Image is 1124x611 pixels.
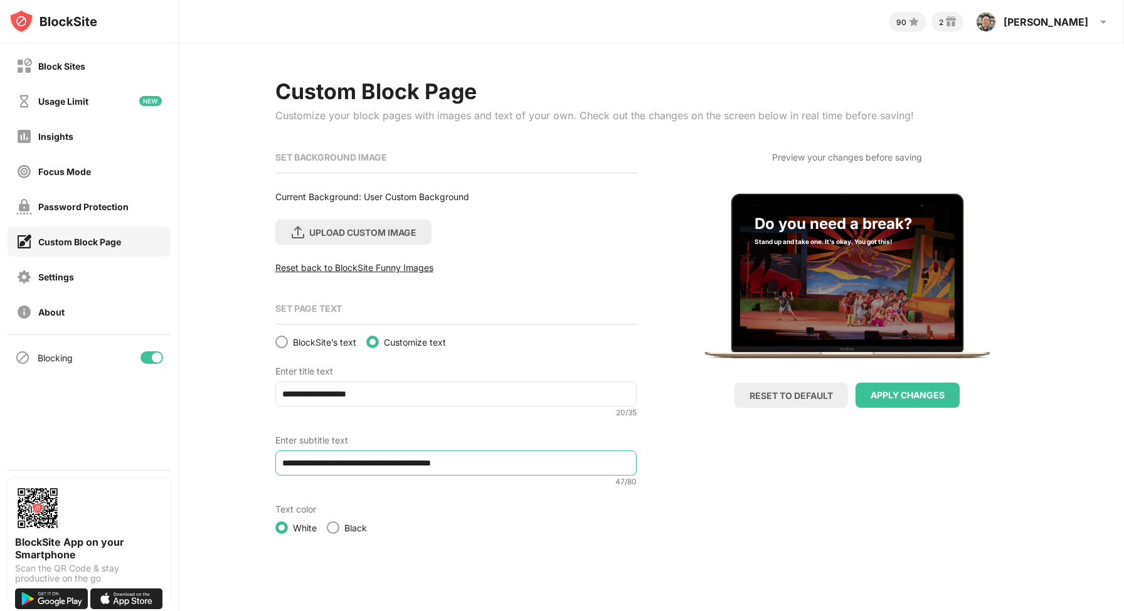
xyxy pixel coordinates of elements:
img: time-usage-off.svg [16,93,32,109]
img: points-small.svg [906,14,921,29]
img: reward-small.svg [943,14,958,29]
img: about-off.svg [16,304,32,320]
div: Settings [38,272,74,282]
div: Password Protection [38,201,129,212]
div: APPLY CHANGES [871,390,945,400]
img: 9k= [740,205,955,339]
span: Customize text [384,337,446,348]
div: Blocking [38,353,73,363]
div: 90 [896,18,906,27]
img: logo-blocksite.svg [9,9,97,34]
img: get-it-on-google-play.svg [15,588,88,609]
img: options-page-qr-code.png [15,486,60,531]
img: customize-block-page-on.svg [16,234,32,250]
div: Preview your changes before saving [772,152,922,162]
div: 2 [939,18,943,27]
span: Black [344,523,367,533]
img: ACg8ocL-EROtIpgkgB75soy21T_Te-4libtZPPPcv_fji7836jo=s96-c [976,12,996,32]
img: blocking-icon.svg [15,350,30,365]
img: password-protection-off.svg [16,199,32,215]
div: About [38,307,65,317]
div: Enter subtitle text [275,435,637,445]
div: Custom Block Page [38,236,121,247]
div: Focus Mode [38,166,91,177]
img: new-icon.svg [139,96,162,106]
div: SET PAGE TEXT [275,303,637,314]
div: UPLOAD CUSTOM IMAGE [309,227,416,238]
div: Current Background : User Custom Background [275,191,637,202]
span: White [293,523,317,533]
div: Reset back to BlockSite Funny Images [275,262,637,273]
div: SET BACKGROUND IMAGE [275,152,637,162]
img: download-on-the-app-store.svg [90,588,163,609]
img: block-off.svg [16,58,32,74]
div: Do you need a break? [755,215,940,263]
span: BlockSite’s text [293,337,356,348]
img: settings-off.svg [16,269,32,285]
div: Text color [275,504,637,514]
img: insights-off.svg [16,129,32,144]
div: Insights [38,131,73,142]
img: focus-off.svg [16,164,32,179]
div: Scan the QR Code & stay productive on the go [15,563,163,583]
div: BlockSite App on your Smartphone [15,536,163,561]
div: Enter title text [275,366,637,376]
div: 20 / 35 [616,408,637,417]
div: RESET TO DEFAULT [750,390,833,401]
div: Stand up and take one. It's okay. You got this! [755,238,940,245]
div: Usage Limit [38,96,88,107]
div: Customize your block pages with images and text of your own. Check out the changes on the screen ... [275,109,914,122]
div: Custom Block Page [275,78,914,104]
div: [PERSON_NAME] [1004,16,1088,28]
div: Block Sites [38,61,85,72]
div: 47 / 80 [615,477,637,486]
